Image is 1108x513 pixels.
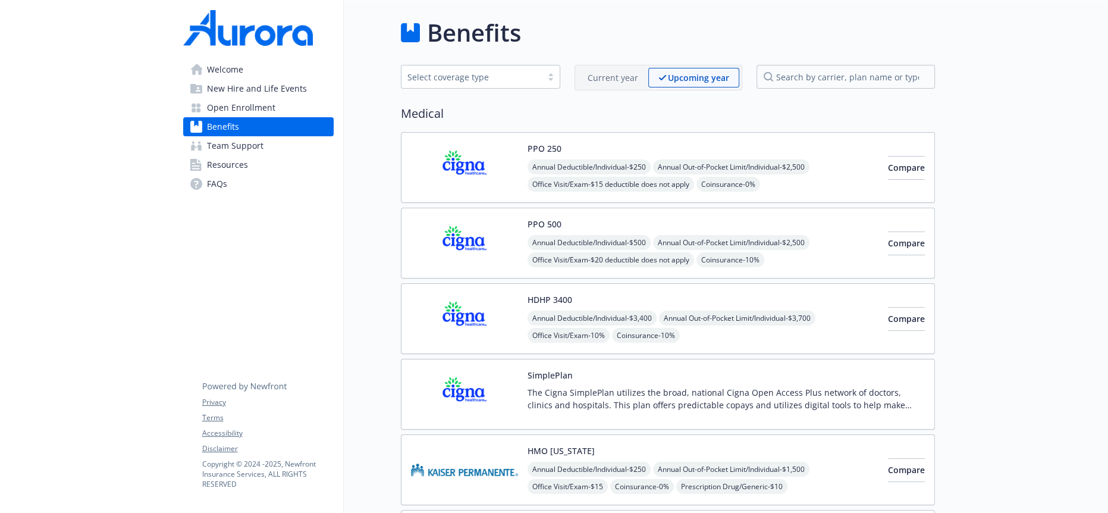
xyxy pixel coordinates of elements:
a: FAQs [183,174,334,193]
a: Team Support [183,136,334,155]
span: Compare [888,313,925,324]
span: Prescription Drug/Generic - $10 [676,479,787,494]
input: search by carrier, plan name or type [757,65,935,89]
span: Benefits [207,117,239,136]
span: Annual Out-of-Pocket Limit/Individual - $2,500 [653,235,809,250]
button: Compare [888,307,925,331]
a: Welcome [183,60,334,79]
span: Annual Deductible/Individual - $250 [528,159,651,174]
span: Annual Out-of-Pocket Limit/Individual - $1,500 [653,462,809,477]
span: Open Enrollment [207,98,275,117]
span: Office Visit/Exam - 10% [528,328,610,343]
img: CIGNA carrier logo [411,293,518,344]
h1: Benefits [427,15,521,51]
button: PPO 250 [528,142,561,155]
a: Accessibility [202,428,333,439]
a: Terms [202,412,333,423]
span: Welcome [207,60,243,79]
span: Compare [888,237,925,249]
span: Annual Deductible/Individual - $500 [528,235,651,250]
button: Compare [888,458,925,482]
a: Resources [183,155,334,174]
span: Team Support [207,136,263,155]
p: Copyright © 2024 - 2025 , Newfront Insurance Services, ALL RIGHTS RESERVED [202,459,333,489]
a: New Hire and Life Events [183,79,334,98]
span: Office Visit/Exam - $15 deductible does not apply [528,177,694,192]
span: Annual Deductible/Individual - $3,400 [528,311,657,326]
img: CIGNA carrier logo [411,218,518,268]
span: Annual Deductible/Individual - $250 [528,462,651,477]
h2: Medical [401,105,935,123]
span: FAQs [207,174,227,193]
span: Office Visit/Exam - $20 deductible does not apply [528,252,694,267]
span: Office Visit/Exam - $15 [528,479,608,494]
span: Compare [888,162,925,173]
button: Compare [888,156,925,180]
span: Coinsurance - 0% [696,177,760,192]
span: Coinsurance - 10% [696,252,764,267]
p: Current year [588,71,638,84]
div: Select coverage type [407,71,536,83]
span: Coinsurance - 10% [612,328,680,343]
img: Kaiser Permanente Insurance Company carrier logo [411,445,518,495]
a: Disclaimer [202,443,333,454]
span: Annual Out-of-Pocket Limit/Individual - $3,700 [659,311,815,326]
img: CIGNA carrier logo [411,142,518,193]
button: HMO [US_STATE] [528,445,595,457]
button: Compare [888,232,925,255]
span: Coinsurance - 0% [610,479,674,494]
a: Benefits [183,117,334,136]
p: The Cigna SimplePlan utilizes the broad, national Cigna Open Access Plus network of doctors, clin... [528,386,925,411]
button: HDHP 3400 [528,293,572,306]
img: CIGNA carrier logo [411,369,518,420]
button: PPO 500 [528,218,561,230]
span: Annual Out-of-Pocket Limit/Individual - $2,500 [653,159,809,174]
a: Privacy [202,397,333,408]
span: Compare [888,464,925,476]
span: Resources [207,155,248,174]
button: SimplePlan [528,369,573,381]
a: Open Enrollment [183,98,334,117]
p: Upcoming year [668,71,729,84]
span: New Hire and Life Events [207,79,307,98]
